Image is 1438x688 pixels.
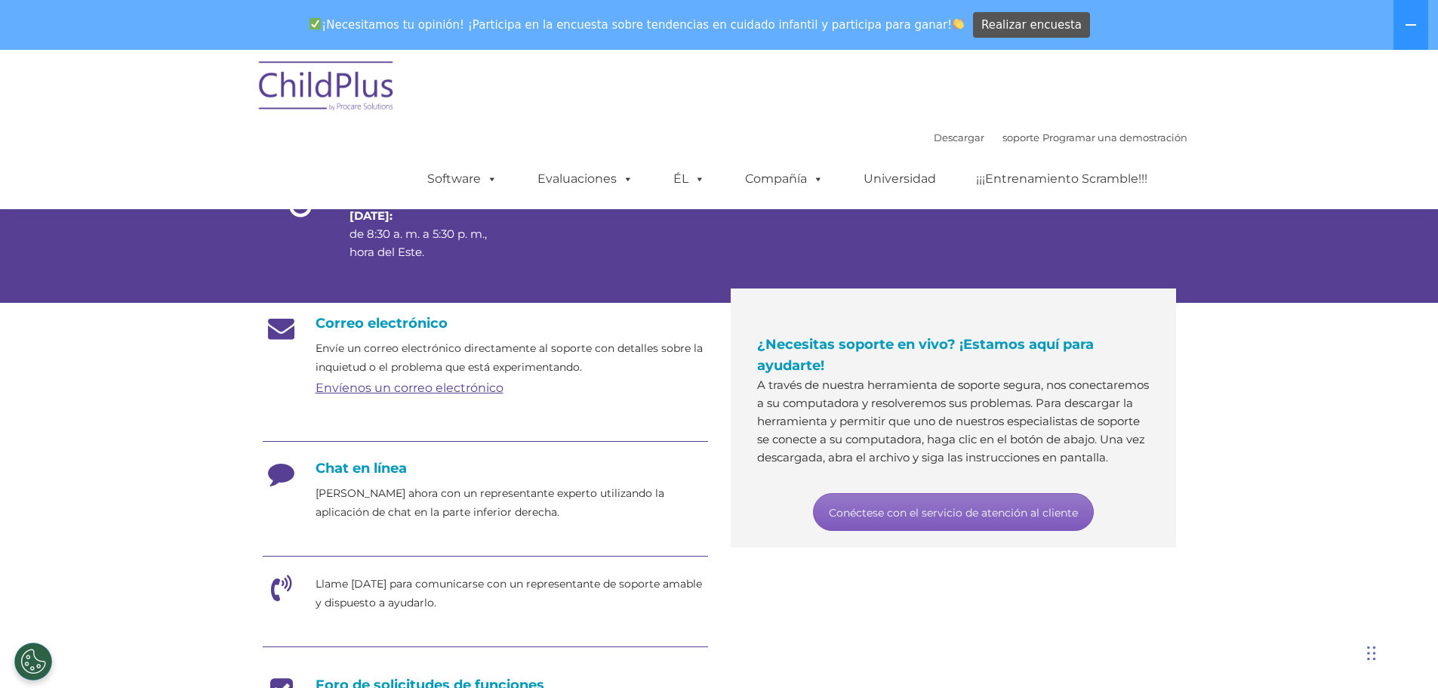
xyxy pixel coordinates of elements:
[1042,131,1187,143] a: Programar una demostración
[757,378,1149,464] font: A través de nuestra herramienta de soporte segura, nos conectaremos a su computadora y resolverem...
[522,164,648,194] a: Evaluaciones
[813,493,1094,531] a: Conéctese con el servicio de atención al cliente
[757,336,1094,374] font: ¿Necesitas soporte en vivo? ¡Estamos aquí para ayudarte!
[427,171,481,186] font: Software
[316,460,407,477] font: Chat en línea
[316,486,664,519] font: [PERSON_NAME] ahora con un representante experto utilizando la aplicación de chat en la parte inf...
[316,341,703,374] font: Envíe un correo electrónico directamente al soporte con detalles sobre la inquietud o el problema...
[316,577,702,609] font: Llame [DATE] para comunicarse con un representante de soporte amable y dispuesto a ayudarlo.
[537,171,617,186] font: Evaluaciones
[1367,631,1376,676] div: Drag
[14,643,52,680] button: Configuración de cookies
[309,18,321,29] img: ✅
[829,506,1078,520] font: Conéctese con el servicio de atención al cliente
[673,171,688,186] font: ÉL
[961,164,1162,194] a: ¡¡¡Entrenamiento Scramble!!!
[934,131,984,143] a: Descargar
[316,381,503,395] a: Envíenos un correo electrónico
[864,171,936,186] font: Universidad
[730,164,839,194] a: Compañía
[976,171,1147,186] font: ¡¡¡Entrenamiento Scramble!!!
[251,51,402,126] img: ChildPlus de Procare Solutions
[745,171,807,186] font: Compañía
[316,315,448,332] font: Correo electrónico
[1039,131,1042,143] font: |
[973,12,1091,39] a: Realizar encuesta
[349,208,393,223] font: [DATE]:
[322,18,952,32] font: ¡Necesitamos tu opinión! ¡Participa en la encuesta sobre tendencias en cuidado infantil y partici...
[1191,525,1438,688] iframe: Chat Widget
[1002,131,1039,143] a: soporte
[953,18,964,29] img: 👏
[412,164,513,194] a: Software
[981,18,1082,32] font: Realizar encuesta
[848,164,951,194] a: Universidad
[349,227,487,259] font: de 8:30 a. m. a 5:30 p. m., hora del Este.
[658,164,720,194] a: ÉL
